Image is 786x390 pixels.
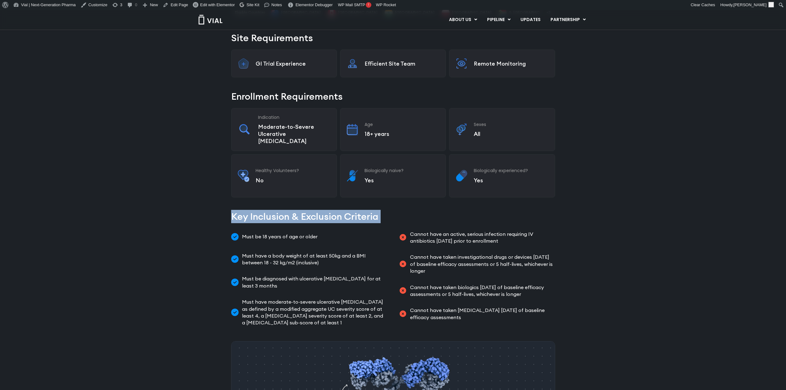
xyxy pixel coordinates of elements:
[366,2,371,8] span: !
[474,60,549,67] p: Remote Monitoring
[474,168,549,173] h3: Biologically experienced?
[256,168,330,173] h3: Healthy Volunteers?
[408,253,555,274] span: Cannot have taken investigational drugs or devices [DATE] of baseline efficacy assessments or 5 h...
[240,298,387,326] span: Must have moderate-to-severe ulcerative [MEDICAL_DATA] as defined by a modified aggregate UC seve...
[258,115,330,120] h3: Indication
[258,123,330,145] p: Moderate-to-Severe Ulcerative [MEDICAL_DATA]
[474,122,549,127] h3: Sexes
[247,2,259,7] span: Site Kit
[231,31,555,45] h2: Site Requirements
[444,15,482,25] a: ABOUT USMenu Toggle
[546,15,591,25] a: PARTNERSHIPMenu Toggle
[365,130,439,137] p: 18+ years
[474,130,549,137] p: All
[231,90,555,103] h2: Enrollment Requirements
[482,15,515,25] a: PIPELINEMenu Toggle
[365,177,439,184] p: Yes
[231,210,555,223] h2: Key Inclusion & Exclusion Criteria
[240,231,317,243] span: Must be 18 years of age or older
[365,168,439,173] h3: Biologically naive?
[200,2,235,7] span: Edit with Elementor
[365,60,439,67] p: Efficient Site Team
[408,307,555,321] span: Cannot have taken [MEDICAL_DATA] [DATE] of baseline efficacy assessments
[240,275,387,289] span: Must be diagnosed with ulcerative [MEDICAL_DATA] for at least 3 months
[516,15,545,25] a: UPDATES
[365,122,439,127] h3: Age
[733,2,767,7] span: [PERSON_NAME]
[474,177,549,184] p: Yes
[256,177,330,184] p: No
[198,15,223,24] img: Vial Logo
[256,60,330,67] p: GI Trial Experience
[240,252,387,266] span: Must have a body weight of at least 50kg and a BMI between 18 - 32 kg/m2 (inclusive)
[408,231,555,245] span: Cannot have an active, serious infection requiring IV antibiotics [DATE] prior to enrollment
[408,284,555,298] span: Cannot have taken biologics [DATE] of baseline efficacy assessments or 5 half-lives, whichever is...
